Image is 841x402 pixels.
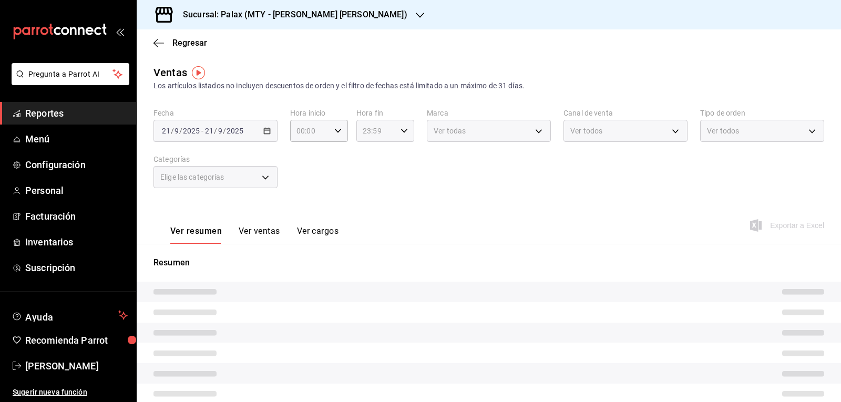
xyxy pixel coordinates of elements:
[25,183,128,198] span: Personal
[201,127,203,135] span: -
[356,109,414,117] label: Hora fin
[226,127,244,135] input: ----
[239,226,280,244] button: Ver ventas
[153,80,824,91] div: Los artículos listados no incluyen descuentos de orden y el filtro de fechas está limitado a un m...
[174,127,179,135] input: --
[290,109,348,117] label: Hora inicio
[427,109,551,117] label: Marca
[434,126,466,136] span: Ver todas
[25,359,128,373] span: [PERSON_NAME]
[25,132,128,146] span: Menú
[25,333,128,347] span: Recomienda Parrot
[182,127,200,135] input: ----
[25,309,114,322] span: Ayuda
[172,38,207,48] span: Regresar
[170,226,222,244] button: Ver resumen
[179,127,182,135] span: /
[160,172,224,182] span: Elige las categorías
[297,226,339,244] button: Ver cargos
[171,127,174,135] span: /
[570,126,602,136] span: Ver todos
[25,106,128,120] span: Reportes
[28,69,113,80] span: Pregunta a Parrot AI
[25,261,128,275] span: Suscripción
[707,126,739,136] span: Ver todos
[153,65,187,80] div: Ventas
[25,235,128,249] span: Inventarios
[116,27,124,36] button: open_drawer_menu
[192,66,205,79] img: Tooltip marker
[153,109,278,117] label: Fecha
[25,158,128,172] span: Configuración
[218,127,223,135] input: --
[25,209,128,223] span: Facturación
[13,387,128,398] span: Sugerir nueva función
[153,256,824,269] p: Resumen
[7,76,129,87] a: Pregunta a Parrot AI
[170,226,339,244] div: navigation tabs
[12,63,129,85] button: Pregunta a Parrot AI
[563,109,688,117] label: Canal de venta
[223,127,226,135] span: /
[700,109,824,117] label: Tipo de orden
[153,156,278,163] label: Categorías
[161,127,171,135] input: --
[153,38,207,48] button: Regresar
[175,8,407,21] h3: Sucursal: Palax (MTY - [PERSON_NAME] [PERSON_NAME])
[214,127,217,135] span: /
[204,127,214,135] input: --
